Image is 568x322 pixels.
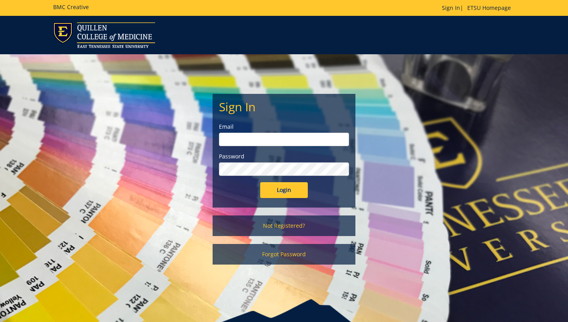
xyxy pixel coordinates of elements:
[53,4,89,10] h5: BMC Creative
[219,152,349,160] label: Password
[463,4,515,11] a: ETSU Homepage
[219,100,349,113] h2: Sign In
[213,244,355,265] a: Forgot Password
[442,4,460,11] a: Sign In
[53,22,155,48] img: ETSU logo
[213,215,355,236] a: Not Registered?
[219,123,349,131] label: Email
[260,182,308,198] input: Login
[442,4,515,12] p: |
